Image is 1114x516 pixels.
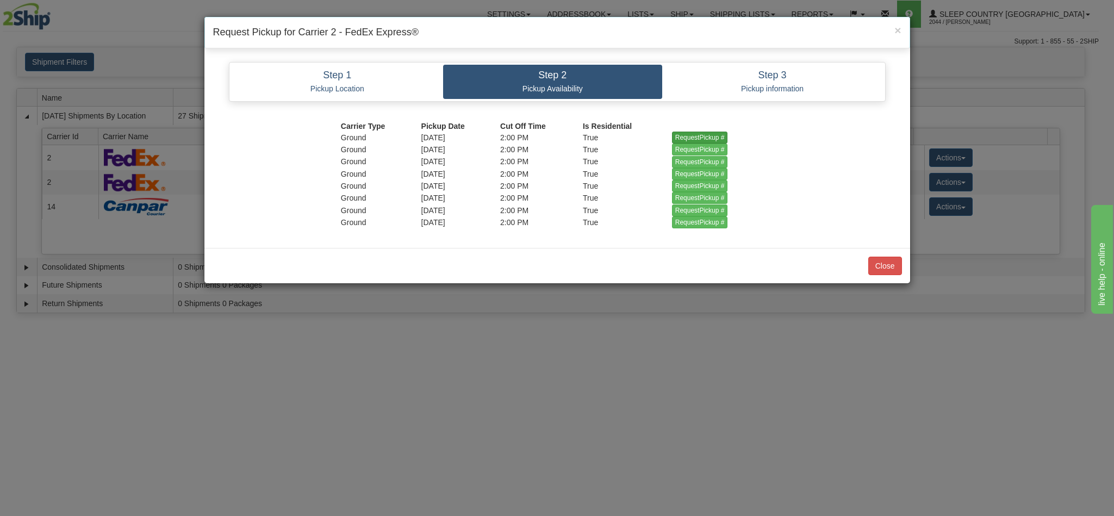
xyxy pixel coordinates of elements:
iframe: chat widget [1089,202,1113,313]
td: 2:00 PM [500,204,583,216]
td: True [583,156,672,167]
td: 2:00 PM [500,156,583,167]
button: Close [894,24,901,36]
td: Ground [341,156,421,167]
td: [DATE] [421,192,500,204]
td: Ground [341,192,421,204]
th: Cut Off Time [500,121,583,132]
td: True [583,216,672,228]
p: Pickup Availability [451,84,654,94]
button: Close [868,257,902,275]
td: True [583,132,672,144]
td: [DATE] [421,144,500,156]
td: 2:00 PM [500,192,583,204]
th: Carrier Type [341,121,421,132]
td: [DATE] [421,168,500,180]
th: Pickup Date [421,121,500,132]
td: [DATE] [421,156,500,167]
a: Step 1 Pickup Location [232,65,444,99]
td: Ground [341,180,421,192]
td: True [583,180,672,192]
td: [DATE] [421,216,500,228]
h4: Request Pickup for Carrier 2 - FedEx Express® [213,26,901,40]
th: Is Residential [583,121,672,132]
input: RequestPickup # [672,144,728,156]
h4: Step 3 [670,70,875,81]
input: RequestPickup # [672,216,728,228]
td: True [583,144,672,156]
td: [DATE] [421,132,500,144]
input: RequestPickup # [672,132,728,144]
p: Pickup Location [240,84,435,94]
p: Pickup information [670,84,875,94]
td: Ground [341,168,421,180]
input: RequestPickup # [672,156,728,168]
h4: Step 1 [240,70,435,81]
a: Step 3 Pickup information [662,65,883,99]
td: True [583,192,672,204]
input: RequestPickup # [672,168,728,180]
td: True [583,204,672,216]
input: RequestPickup # [672,180,728,192]
td: Ground [341,216,421,228]
input: RequestPickup # [672,192,728,204]
td: Ground [341,132,421,144]
td: True [583,168,672,180]
td: [DATE] [421,180,500,192]
a: Step 2 Pickup Availability [443,65,662,99]
input: RequestPickup # [672,204,728,216]
td: 2:00 PM [500,180,583,192]
td: 2:00 PM [500,132,583,144]
div: live help - online [8,7,101,20]
td: 2:00 PM [500,144,583,156]
h4: Step 2 [451,70,654,81]
td: [DATE] [421,204,500,216]
td: 2:00 PM [500,168,583,180]
td: Ground [341,204,421,216]
td: Ground [341,144,421,156]
span: × [894,24,901,36]
td: 2:00 PM [500,216,583,228]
